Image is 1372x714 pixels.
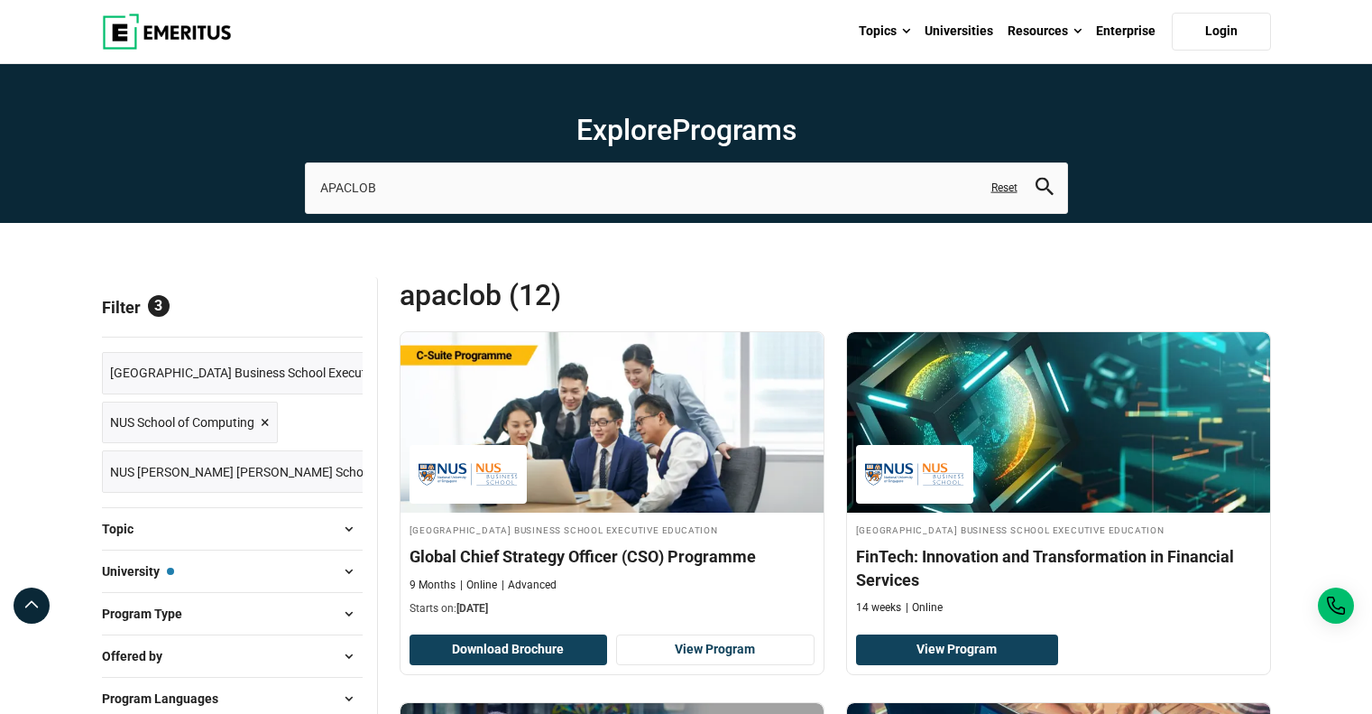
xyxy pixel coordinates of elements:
[102,558,363,585] button: University
[1036,182,1054,199] a: search
[856,545,1261,590] h4: FinTech: Innovation and Transformation in Financial Services
[102,600,363,627] button: Program Type
[102,515,363,542] button: Topic
[102,685,363,712] button: Program Languages
[102,402,278,444] a: NUS School of Computing ×
[410,578,456,593] p: 9 Months
[401,332,824,626] a: Leadership Course by National University of Singapore Business School Executive Education - Septe...
[856,600,901,616] p: 14 weeks
[856,522,1261,537] h4: [GEOGRAPHIC_DATA] Business School Executive Education
[110,462,440,482] span: NUS [PERSON_NAME] [PERSON_NAME] School of Medicine
[410,522,815,537] h4: [GEOGRAPHIC_DATA] Business School Executive Education
[1036,178,1054,199] button: search
[419,454,518,495] img: National University of Singapore Business School Executive Education
[410,601,815,617] p: Starts on:
[102,604,197,624] span: Program Type
[847,332,1270,513] img: FinTech: Innovation and Transformation in Financial Services | Online Finance Course
[847,332,1270,625] a: Finance Course by National University of Singapore Business School Executive Education - National...
[991,181,1017,196] a: Reset search
[102,352,465,394] a: [GEOGRAPHIC_DATA] Business School Executive Education ×
[102,643,363,670] button: Offered by
[261,410,270,436] span: ×
[102,561,174,581] span: University
[110,413,254,432] span: NUS School of Computing
[856,635,1059,665] a: View Program
[305,112,1068,148] h1: Explore
[865,454,964,495] img: National University of Singapore Business School Executive Education
[410,545,815,568] h4: Global Chief Strategy Officer (CSO) Programme
[400,277,835,313] span: APACLOB (12)
[401,332,824,513] img: Global Chief Strategy Officer (CSO) Programme | Online Leadership Course
[102,519,148,539] span: Topic
[502,578,557,593] p: Advanced
[672,113,796,147] span: Programs
[456,602,488,615] span: [DATE]
[110,363,441,383] span: [GEOGRAPHIC_DATA] Business School Executive Education
[102,689,233,709] span: Program Languages
[102,450,464,493] a: NUS [PERSON_NAME] [PERSON_NAME] School of Medicine ×
[148,295,170,317] span: 3
[102,646,177,666] span: Offered by
[102,277,363,337] p: Filter
[305,162,1068,213] input: search-page
[616,635,815,665] a: View Program
[410,635,608,665] button: Download Brochure
[307,298,363,321] a: Reset all
[1172,13,1271,51] a: Login
[460,578,497,593] p: Online
[906,600,943,616] p: Online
